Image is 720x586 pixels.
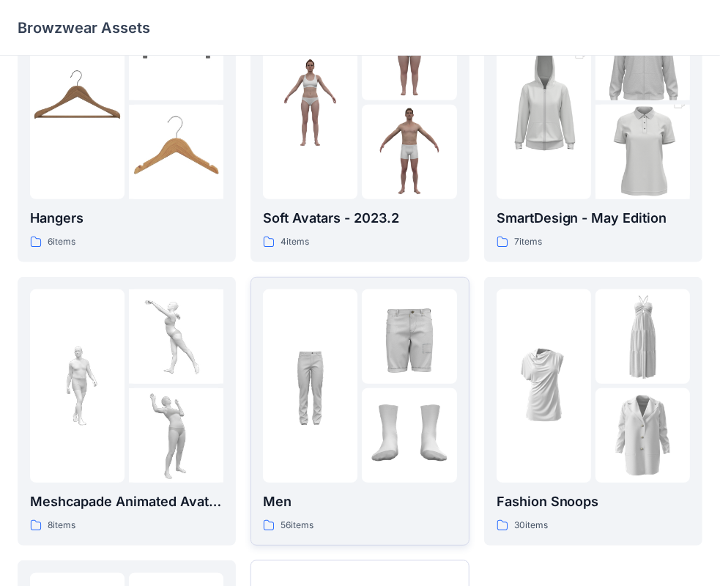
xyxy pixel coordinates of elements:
p: 30 items [514,518,548,533]
a: folder 1folder 2folder 3Men56items [250,277,469,546]
img: folder 3 [129,105,223,199]
img: folder 1 [30,338,125,433]
img: folder 3 [595,388,690,483]
img: folder 1 [263,338,357,433]
p: Soft Avatars - 2023.2 [263,208,456,229]
img: folder 1 [497,338,591,433]
a: folder 1folder 2folder 3Meshcapade Animated Avatars8items [18,277,236,546]
img: folder 1 [497,31,591,174]
p: 6 items [48,234,75,250]
p: 8 items [48,518,75,533]
a: folder 1folder 2folder 3Fashion Snoops30items [484,277,702,546]
p: Meshcapade Animated Avatars [30,492,223,512]
p: Fashion Snoops [497,492,690,512]
img: folder 1 [30,55,125,149]
img: folder 2 [595,289,690,384]
p: 7 items [514,234,542,250]
p: Men [263,492,456,512]
img: folder 2 [129,289,223,384]
img: folder 2 [362,289,456,384]
img: folder 3 [595,81,690,223]
img: folder 1 [263,55,357,149]
p: Browzwear Assets [18,18,150,38]
img: folder 3 [362,105,456,199]
p: Hangers [30,208,223,229]
img: folder 3 [362,388,456,483]
p: SmartDesign - May Edition [497,208,690,229]
p: 4 items [281,234,309,250]
img: folder 3 [129,388,223,483]
p: 56 items [281,518,313,533]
